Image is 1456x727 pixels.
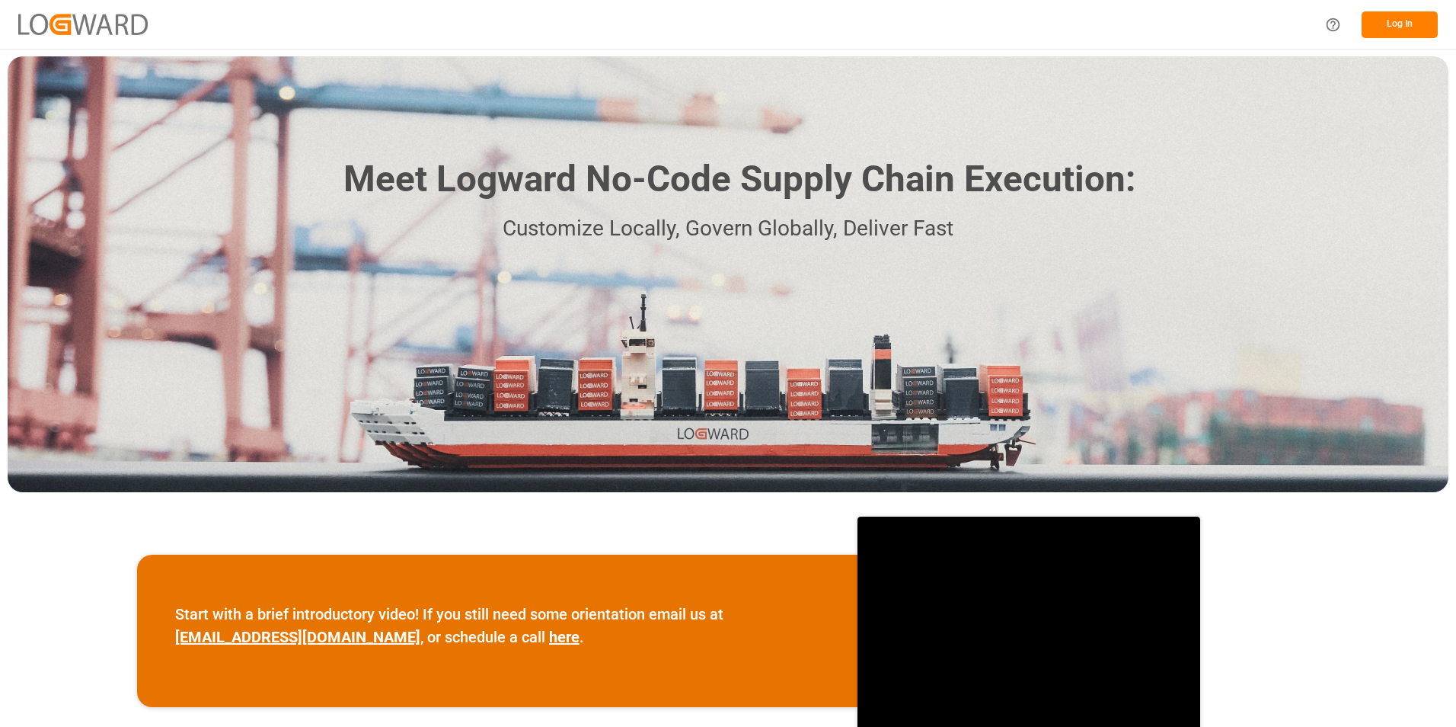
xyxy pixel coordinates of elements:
[175,628,420,646] a: [EMAIL_ADDRESS][DOMAIN_NAME]
[343,152,1135,207] h1: Meet Logward No-Code Supply Chain Execution:
[18,14,148,34] img: Logward_new_orange.png
[1362,11,1438,38] button: Log In
[175,603,819,649] p: Start with a brief introductory video! If you still need some orientation email us at , or schedu...
[1316,8,1350,42] button: Help Center
[321,212,1135,246] p: Customize Locally, Govern Globally, Deliver Fast
[549,628,580,646] a: here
